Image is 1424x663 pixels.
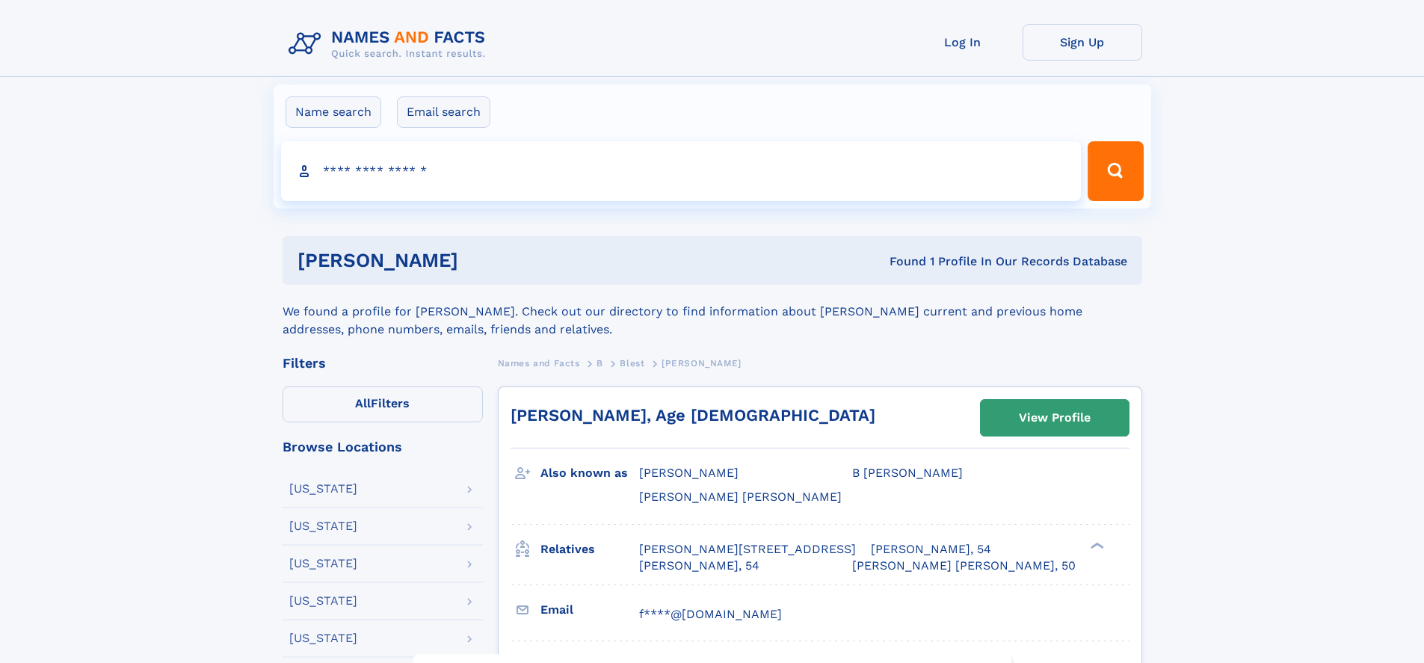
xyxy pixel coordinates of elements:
span: All [355,396,371,410]
label: Email search [397,96,490,128]
button: Search Button [1088,141,1143,201]
h3: Relatives [540,537,639,562]
h1: [PERSON_NAME] [298,251,674,270]
a: Names and Facts [498,354,580,372]
div: [US_STATE] [289,483,357,495]
div: [US_STATE] [289,520,357,532]
span: B [PERSON_NAME] [852,466,963,480]
div: [US_STATE] [289,558,357,570]
a: View Profile [981,400,1129,436]
a: [PERSON_NAME], 54 [639,558,759,574]
a: Blest [620,354,644,372]
span: [PERSON_NAME] [PERSON_NAME] [639,490,842,504]
h3: Email [540,597,639,623]
label: Filters [283,386,483,422]
h3: Also known as [540,460,639,486]
a: [PERSON_NAME][STREET_ADDRESS] [639,541,856,558]
img: Logo Names and Facts [283,24,498,64]
span: [PERSON_NAME] [639,466,739,480]
a: [PERSON_NAME] [PERSON_NAME], 50 [852,558,1076,574]
label: Name search [286,96,381,128]
span: B [597,358,603,368]
div: [US_STATE] [289,595,357,607]
input: search input [281,141,1082,201]
div: Filters [283,357,483,370]
a: [PERSON_NAME], Age [DEMOGRAPHIC_DATA] [511,406,875,425]
a: Sign Up [1023,24,1142,61]
span: Blest [620,358,644,368]
a: Log In [903,24,1023,61]
a: [PERSON_NAME], 54 [871,541,991,558]
div: [US_STATE] [289,632,357,644]
a: B [597,354,603,372]
div: ❯ [1087,540,1105,550]
div: View Profile [1019,401,1091,435]
div: Found 1 Profile In Our Records Database [674,253,1127,270]
div: We found a profile for [PERSON_NAME]. Check out our directory to find information about [PERSON_N... [283,285,1142,339]
span: [PERSON_NAME] [662,358,742,368]
div: Browse Locations [283,440,483,454]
